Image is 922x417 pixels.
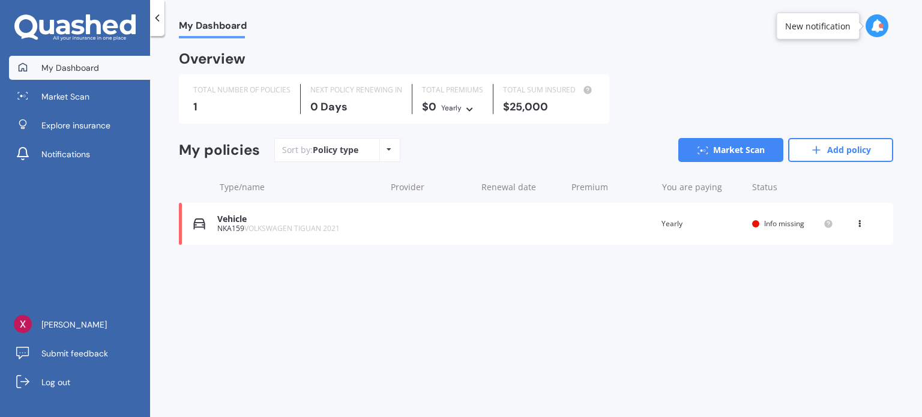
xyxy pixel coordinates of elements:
[179,53,246,65] div: Overview
[41,319,107,331] span: [PERSON_NAME]
[14,315,32,333] img: ACg8ocKBIrS3_hrkUcT-FnTmZw_kA02iCbraZgIVIOci37V6fVrO3g=s96-c
[422,101,483,114] div: $0
[310,84,402,96] div: NEXT POLICY RENEWING IN
[220,181,381,193] div: Type/name
[282,144,358,156] div: Sort by:
[752,181,833,193] div: Status
[9,56,150,80] a: My Dashboard
[41,62,99,74] span: My Dashboard
[9,341,150,365] a: Submit feedback
[785,20,851,32] div: New notification
[788,138,893,162] a: Add policy
[9,142,150,166] a: Notifications
[503,101,595,113] div: $25,000
[193,218,205,230] img: Vehicle
[441,102,462,114] div: Yearly
[244,223,340,233] span: VOLKSWAGEN TIGUAN 2021
[764,218,804,229] span: Info missing
[310,101,402,113] div: 0 Days
[662,181,743,193] div: You are paying
[503,84,595,96] div: TOTAL SUM INSURED
[678,138,783,162] a: Market Scan
[9,370,150,394] a: Log out
[41,148,90,160] span: Notifications
[41,347,108,359] span: Submit feedback
[217,214,379,224] div: Vehicle
[193,101,291,113] div: 1
[217,224,379,233] div: NKA159
[9,85,150,109] a: Market Scan
[571,181,652,193] div: Premium
[391,181,472,193] div: Provider
[422,84,483,96] div: TOTAL PREMIUMS
[41,119,110,131] span: Explore insurance
[661,218,743,230] div: Yearly
[193,84,291,96] div: TOTAL NUMBER OF POLICIES
[313,144,358,156] div: Policy type
[41,91,89,103] span: Market Scan
[41,376,70,388] span: Log out
[179,20,247,36] span: My Dashboard
[9,313,150,337] a: [PERSON_NAME]
[481,181,562,193] div: Renewal date
[179,142,260,159] div: My policies
[9,113,150,137] a: Explore insurance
